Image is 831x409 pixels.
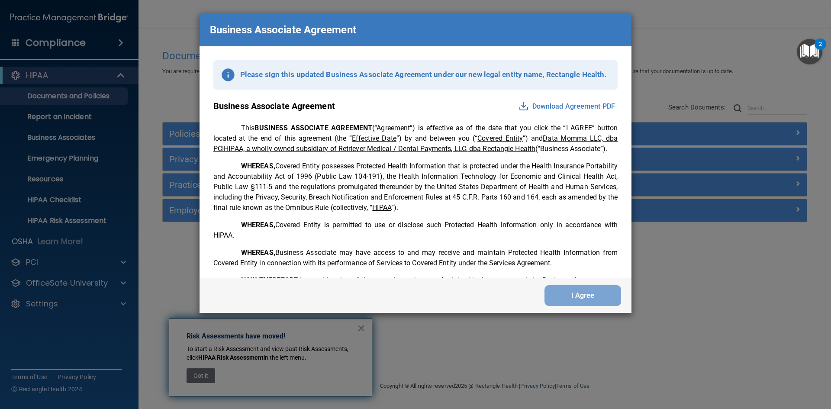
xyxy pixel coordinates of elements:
[241,221,275,229] span: WHEREAS,
[241,276,300,284] span: NOW THEREFORE,
[210,20,356,39] p: Business Associate Agreement
[241,162,275,170] span: WHEREAS,
[352,134,396,142] u: Effective Date
[213,220,618,241] p: Covered Entity is permitted to use or disclose such Protected Health Information only in accordan...
[819,44,822,55] div: 2
[240,68,606,81] p: Please sign this updated Business Associate Agreement under our new legal entity name, Rectangle ...
[213,275,618,306] p: in consideration of the mutual promises set forth in this Agreement and the Business Arrangements...
[213,134,618,153] u: Data Momma LLC, dba PCIHIPAA, a wholly owned subsidiary of Retriever Medical / Dental Payments, L...
[213,248,618,268] p: Business Associate may have access to and may receive and maintain Protected Health Information f...
[477,134,523,142] u: Covered Entity
[516,100,618,113] button: Download Agreement PDF
[213,123,618,154] p: This (“ ”) is effective as of the date that you click the “I AGREE” button located at the end of ...
[241,248,275,257] span: WHEREAS,
[544,285,621,306] button: I Agree
[213,98,335,114] p: Business Associate Agreement
[372,203,391,212] u: HIPAA
[377,124,410,132] u: Agreement
[213,161,618,213] p: Covered Entity possesses Protected Health Information that is protected under the Health Insuranc...
[254,124,372,132] span: BUSINESS ASSOCIATE AGREEMENT
[797,39,822,64] button: Open Resource Center, 2 new notifications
